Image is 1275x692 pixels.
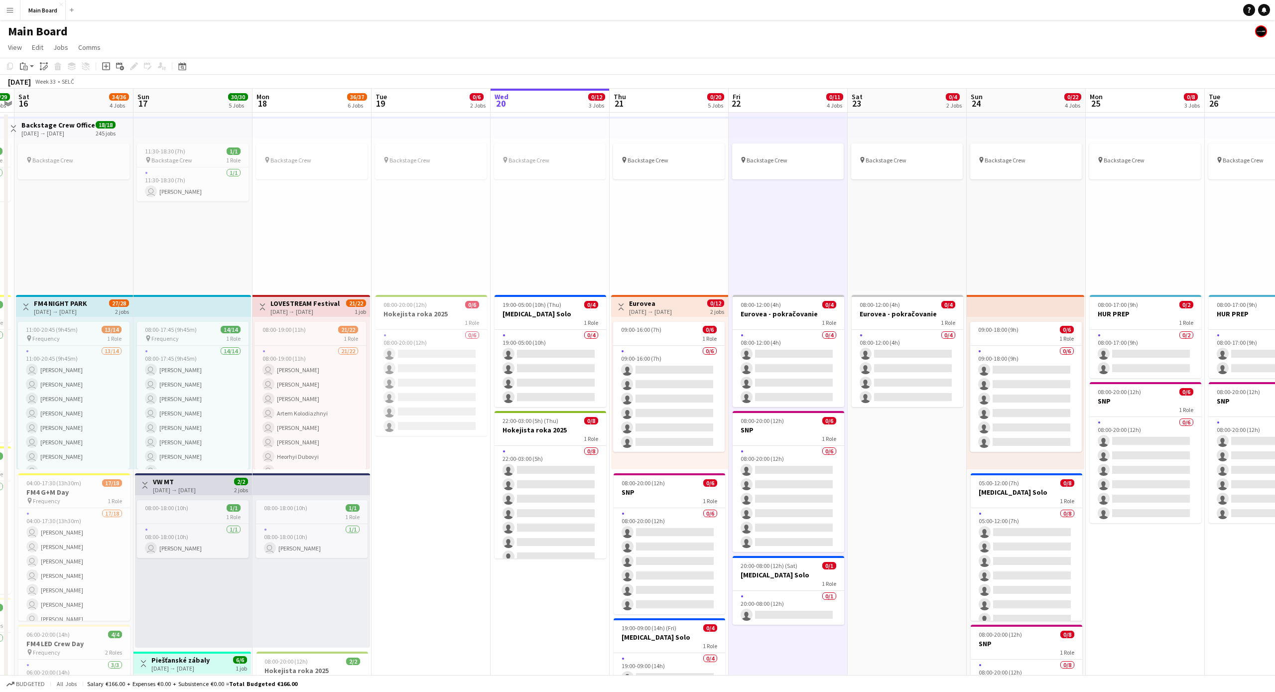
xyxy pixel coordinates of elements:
[137,500,249,558] app-job-card: 08:00-18:00 (10h)1/11 Role1/108:00-18:00 (10h) [PERSON_NAME]
[614,488,725,497] h3: SNP
[345,513,360,521] span: 1 Role
[465,319,479,326] span: 1 Role
[703,479,717,487] span: 0/6
[228,93,248,101] span: 30/30
[826,93,843,101] span: 0/11
[346,658,360,665] span: 2/2
[1060,479,1074,487] span: 0/8
[707,299,724,307] span: 0/12
[1089,143,1201,179] div: Backstage Crew
[850,98,863,109] span: 23
[629,308,672,315] div: [DATE] → [DATE]
[5,679,46,690] button: Budgeted
[822,417,836,424] span: 0/6
[1184,93,1198,101] span: 0/8
[18,473,130,621] app-job-card: 04:00-17:30 (13h30m)17/18FM4 G+M Day Frequency1 Role17/1804:00-17:30 (13h30m) [PERSON_NAME] [PERS...
[28,41,47,54] a: Edit
[389,156,430,164] span: Backstage Crew
[34,308,87,315] div: [DATE] → [DATE]
[822,319,836,326] span: 1 Role
[33,649,60,656] span: Frequency
[741,301,781,308] span: 08:00-12:00 (4h)
[346,504,360,512] span: 1/1
[137,92,149,101] span: Sun
[102,479,122,487] span: 17/18
[1179,388,1193,396] span: 0/6
[971,92,983,101] span: Sun
[17,98,29,109] span: 16
[137,346,249,567] app-card-role: 14/1408:00-17:45 (9h45m) [PERSON_NAME] [PERSON_NAME] [PERSON_NAME] [PERSON_NAME] [PERSON_NAME] [P...
[1179,301,1193,308] span: 0/2
[584,319,598,326] span: 1 Role
[153,477,196,486] h3: VW MT
[26,631,70,638] span: 06:00-20:00 (14h)
[229,680,297,688] span: Total Budgeted €166.00
[613,322,725,452] app-job-card: 09:00-16:00 (7h)0/61 Role0/609:00-16:00 (7h)
[226,335,241,342] span: 1 Role
[151,335,179,342] span: Frequency
[613,346,725,452] app-card-role: 0/609:00-16:00 (7h)
[137,322,249,469] div: 08:00-17:45 (9h45m)14/14 Frequency1 Role14/1408:00-17:45 (9h45m) [PERSON_NAME] [PERSON_NAME] [PER...
[1065,102,1081,109] div: 4 Jobs
[495,295,606,407] app-job-card: 19:00-05:00 (10h) (Thu)0/4[MEDICAL_DATA] Solo1 Role0/419:00-05:00 (10h)
[588,93,605,101] span: 0/12
[137,524,249,558] app-card-role: 1/108:00-18:00 (10h) [PERSON_NAME]
[710,307,724,315] div: 2 jobs
[822,301,836,308] span: 0/4
[970,143,1082,179] app-job-card: Backstage Crew
[852,295,963,407] div: 08:00-12:00 (4h)0/4Eurovea - pokračovanie1 Role0/408:00-12:00 (4h)
[733,411,844,552] app-job-card: 08:00-20:00 (12h)0/6SNP1 Role0/608:00-20:00 (12h)
[1184,102,1200,109] div: 3 Jobs
[1090,92,1103,101] span: Mon
[946,102,962,109] div: 2 Jobs
[852,330,963,407] app-card-role: 0/408:00-12:00 (4h)
[137,167,249,201] app-card-role: 1/111:30-18:30 (7h) [PERSON_NAME]
[137,143,249,201] div: 11:30-18:30 (7h)1/1 Backstage Crew1 Role1/111:30-18:30 (7h) [PERSON_NAME]
[338,326,358,333] span: 21/22
[1090,417,1201,523] app-card-role: 0/608:00-20:00 (12h)
[347,93,367,101] span: 36/37
[8,24,68,39] h1: Main Board
[741,417,784,424] span: 08:00-20:00 (12h)
[1207,98,1220,109] span: 26
[470,102,486,109] div: 2 Jobs
[971,473,1082,621] app-job-card: 05:00-12:00 (7h)0/8[MEDICAL_DATA] Solo1 Role0/805:00-12:00 (7h)
[733,295,844,407] div: 08:00-12:00 (4h)0/4Eurovea - pokračovanie1 Role0/408:00-12:00 (4h)
[733,556,844,625] app-job-card: 20:00-08:00 (12h) (Sat)0/1[MEDICAL_DATA] Solo1 Role0/120:00-08:00 (12h)
[584,417,598,424] span: 0/8
[866,156,906,164] span: Backstage Crew
[1060,649,1074,656] span: 1 Role
[376,295,487,436] div: 08:00-20:00 (12h)0/6Hokejista roka 20251 Role0/608:00-20:00 (12h)
[255,346,366,683] app-card-role: 21/2208:00-19:00 (11h) [PERSON_NAME] [PERSON_NAME] [PERSON_NAME] Artem Kolodiazhnyi [PERSON_NAME]...
[255,98,269,109] span: 18
[145,326,197,333] span: 08:00-17:45 (9h45m)
[227,504,241,512] span: 1/1
[614,633,725,642] h3: [MEDICAL_DATA] Solo
[151,656,210,665] h3: Piešťanské zábaly
[145,504,188,512] span: 08:00-18:00 (10h)
[584,301,598,308] span: 0/4
[733,92,741,101] span: Fri
[1098,301,1138,308] span: 08:00-17:00 (9h)
[105,649,122,656] span: 2 Roles
[494,143,606,179] app-job-card: Backstage Crew
[256,143,368,179] div: Backstage Crew
[18,322,129,469] div: 11:00-20:45 (9h45m)13/14 Frequency1 Role13/1411:00-20:45 (9h45m) [PERSON_NAME] [PERSON_NAME] [PER...
[270,156,311,164] span: Backstage Crew
[34,299,87,308] h3: FM4 NIGHT PARK
[495,425,606,434] h3: Hokejista roka 2025
[852,309,963,318] h3: Eurovea - pokračovanie
[733,446,844,552] app-card-role: 0/608:00-20:00 (12h)
[703,624,717,632] span: 0/4
[852,92,863,101] span: Sat
[465,301,479,308] span: 0/6
[702,335,717,342] span: 1 Role
[622,624,676,632] span: 19:00-09:00 (14h) (Fri)
[32,335,60,342] span: Frequency
[78,43,101,52] span: Comms
[18,92,29,101] span: Sat
[26,479,81,487] span: 04:00-17:30 (13h30m)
